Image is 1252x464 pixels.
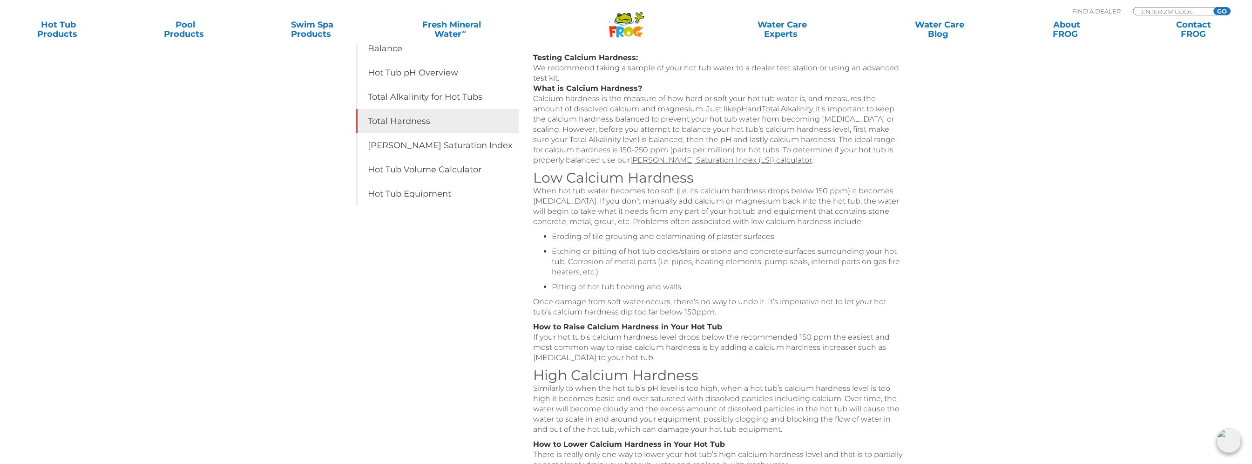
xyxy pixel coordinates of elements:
a: Hot Tub pH Overview [356,61,519,85]
strong: What is Calcium Hardness? [533,84,642,93]
p: Similarly to when the hot tub’s pH level is too high, when a hot tub’s calcium hardness level is ... [533,383,906,435]
a: Fresh MineralWater∞ [390,20,513,39]
input: Zip Code Form [1140,7,1203,15]
a: Total Hardness [356,109,519,133]
sup: ∞ [461,27,466,35]
a: AboutFROG [1017,20,1116,39]
p: Find A Dealer [1072,7,1121,15]
li: Etching or pitting of hot tub decks/stairs or stone and concrete surfaces surrounding your hot tu... [552,246,906,277]
a: Total Alkalinity [762,104,812,113]
h3: High Calcium Hardness [533,368,906,383]
a: Water CareBlog [890,20,989,39]
a: Total Alkalinity for Hot Tubs [356,85,519,109]
p: When hot tub water becomes too soft (i.e. its calcium hardness drops below 150 ppm) it becomes [M... [533,186,906,227]
p: If your hot tub’s calcium hardness level drops below the recommended 150 ppm the easiest and most... [533,322,906,363]
a: Water CareExperts [702,20,862,39]
h3: Low Calcium Hardness [533,170,906,186]
a: PoolProducts [136,20,235,39]
a: Hot Tub Volume Calculator [356,157,519,182]
p: We recommend taking a sample of your hot tub water to a dealer test station or using an advanced ... [533,53,906,165]
a: Hot Tub Equipment [356,182,519,206]
li: Pitting of hot tub flooring and walls [552,282,906,292]
a: [PERSON_NAME] Saturation Index [356,133,519,157]
a: Hot TubProducts [9,20,108,39]
p: Once damage from soft water occurs, there’s no way to undo it. It’s imperative not to let your ho... [533,297,906,317]
img: openIcon [1217,429,1241,453]
li: Eroding of tile grouting and delaminating of plaster surfaces [552,232,906,242]
a: [PERSON_NAME] Saturation Index (LSI) calculator [630,156,812,164]
a: pH [736,104,747,113]
strong: How to Lower Calcium Hardness in Your Hot Tub [533,440,725,449]
strong: Testing Calcium Hardness: [533,53,638,62]
a: Understanding Hot Tub Water Balance [356,25,519,61]
input: GO [1213,7,1230,15]
a: Swim SpaProducts [263,20,362,39]
strong: How to Raise Calcium Hardness in Your Hot Tub [533,322,722,331]
a: ContactFROG [1144,20,1243,39]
